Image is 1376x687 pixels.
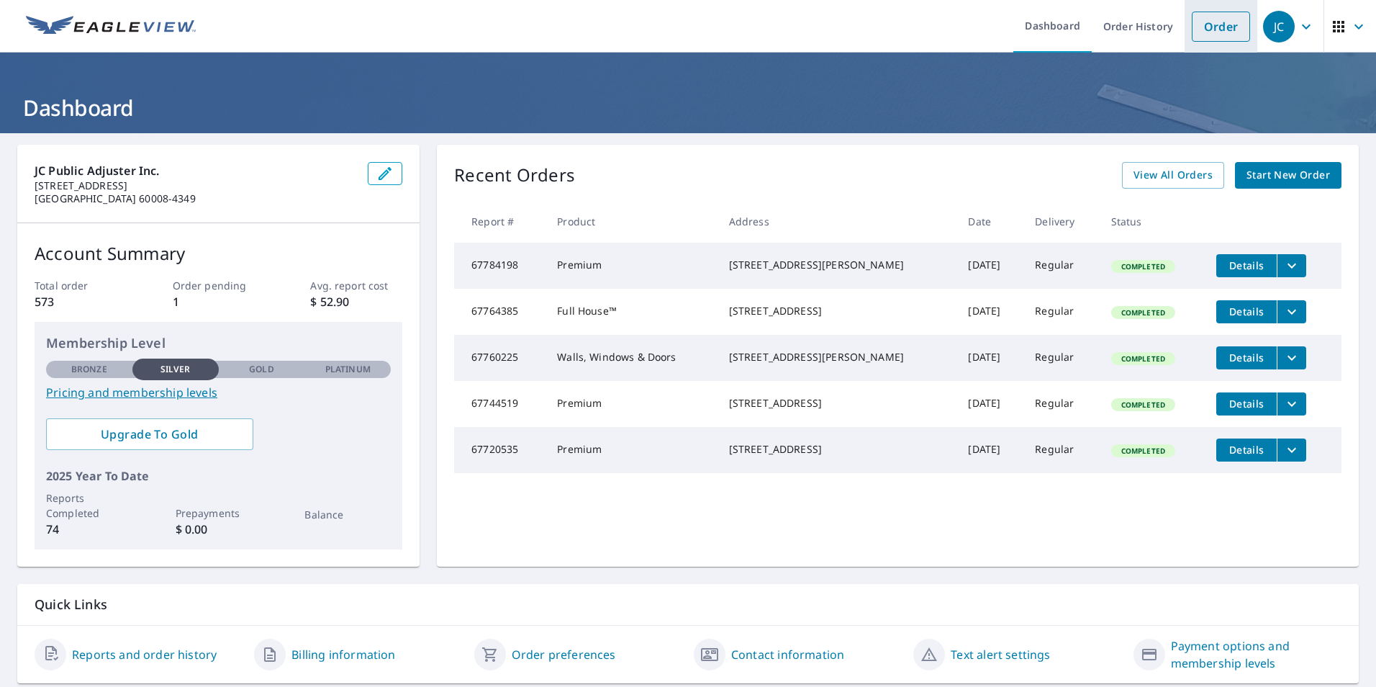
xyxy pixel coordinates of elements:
button: detailsBtn-67764385 [1216,300,1277,323]
span: Details [1225,397,1268,410]
p: Order pending [173,278,265,293]
th: Address [718,200,957,243]
a: Payment options and membership levels [1171,637,1341,672]
span: Details [1225,443,1268,457]
a: Upgrade To Gold [46,418,253,450]
a: Start New Order [1235,162,1341,189]
td: [DATE] [956,381,1023,427]
button: filesDropdownBtn-67784198 [1277,254,1306,277]
a: Billing information [291,646,395,663]
a: Text alert settings [951,646,1050,663]
button: detailsBtn-67720535 [1216,439,1277,462]
td: [DATE] [956,427,1023,473]
th: Status [1100,200,1205,243]
td: 67760225 [454,335,546,381]
th: Date [956,200,1023,243]
button: detailsBtn-67760225 [1216,346,1277,369]
div: [STREET_ADDRESS] [729,304,946,318]
p: 74 [46,521,132,538]
td: Regular [1023,381,1099,427]
th: Report # [454,200,546,243]
td: Regular [1023,289,1099,335]
a: Contact information [731,646,844,663]
td: Premium [546,427,717,473]
span: Completed [1113,400,1174,410]
span: Completed [1113,446,1174,456]
a: View All Orders [1122,162,1224,189]
h1: Dashboard [17,93,1359,122]
td: 67720535 [454,427,546,473]
img: EV Logo [26,16,196,37]
p: JC Public Adjuster Inc. [35,162,356,179]
td: Premium [546,381,717,427]
span: Details [1225,305,1268,318]
p: Silver [160,363,191,376]
td: [DATE] [956,335,1023,381]
p: Total order [35,278,127,293]
p: Bronze [71,363,107,376]
p: Prepayments [176,506,262,521]
td: Regular [1023,335,1099,381]
td: Full House™ [546,289,717,335]
th: Product [546,200,717,243]
button: filesDropdownBtn-67744519 [1277,392,1306,416]
a: Reports and order history [72,646,217,663]
button: filesDropdownBtn-67760225 [1277,346,1306,369]
span: Completed [1113,354,1174,364]
span: Upgrade To Gold [58,426,242,442]
p: 1 [173,293,265,310]
p: Quick Links [35,596,1341,614]
span: Completed [1113,307,1174,318]
td: Regular [1023,427,1099,473]
td: [DATE] [956,289,1023,335]
p: 2025 Year To Date [46,467,391,485]
a: Pricing and membership levels [46,384,391,401]
span: Start New Order [1246,166,1330,184]
p: [GEOGRAPHIC_DATA] 60008-4349 [35,192,356,205]
span: Details [1225,259,1268,272]
p: Balance [304,507,391,522]
div: [STREET_ADDRESS] [729,442,946,457]
button: filesDropdownBtn-67764385 [1277,300,1306,323]
span: Completed [1113,261,1174,271]
p: Recent Orders [454,162,575,189]
td: 67744519 [454,381,546,427]
a: Order preferences [512,646,616,663]
button: detailsBtn-67744519 [1216,392,1277,416]
td: 67784198 [454,243,546,289]
p: [STREET_ADDRESS] [35,179,356,192]
td: 67764385 [454,289,546,335]
p: 573 [35,293,127,310]
td: Walls, Windows & Doors [546,335,717,381]
p: Platinum [325,363,371,376]
div: JC [1263,11,1295,42]
button: detailsBtn-67784198 [1216,254,1277,277]
span: Details [1225,351,1268,364]
p: $ 0.00 [176,521,262,538]
div: [STREET_ADDRESS] [729,396,946,410]
a: Order [1192,12,1250,42]
p: Membership Level [46,333,391,353]
p: Account Summary [35,241,402,266]
button: filesDropdownBtn-67720535 [1277,439,1306,462]
td: [DATE] [956,243,1023,289]
span: View All Orders [1133,166,1213,184]
th: Delivery [1023,200,1099,243]
div: [STREET_ADDRESS][PERSON_NAME] [729,258,946,272]
p: Reports Completed [46,490,132,521]
td: Premium [546,243,717,289]
td: Regular [1023,243,1099,289]
p: $ 52.90 [310,293,402,310]
div: [STREET_ADDRESS][PERSON_NAME] [729,350,946,364]
p: Avg. report cost [310,278,402,293]
p: Gold [249,363,273,376]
